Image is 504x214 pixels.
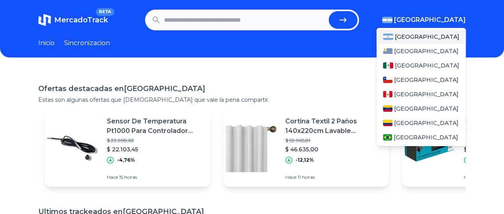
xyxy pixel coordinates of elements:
img: Chile [383,77,392,83]
span: [GEOGRAPHIC_DATA] [395,33,459,41]
img: Featured image [223,121,279,176]
img: Mexico [383,62,393,69]
a: Brasil[GEOGRAPHIC_DATA] [377,130,466,145]
p: $ 53.065,81 [285,137,382,144]
span: [GEOGRAPHIC_DATA] [394,119,459,127]
p: Hace 15 horas [107,174,204,180]
span: [GEOGRAPHIC_DATA] [394,90,459,98]
a: Featured imageSensor De Temperatura Pt1000 Para Controlador (repuesto)$ 23.208,63$ 22.103,45-4,76... [45,110,210,187]
a: Featured imageCortina Textil 2 Paños 140x220cm Lavable [PERSON_NAME] [PERSON_NAME]$ 53.065,81$ 46... [223,110,389,187]
img: Argentina [383,34,393,40]
a: Peru[GEOGRAPHIC_DATA] [377,87,466,101]
span: [GEOGRAPHIC_DATA] [394,105,459,113]
a: Uruguay[GEOGRAPHIC_DATA] [377,44,466,58]
h1: Ofertas destacadas en [GEOGRAPHIC_DATA] [38,83,466,94]
span: [GEOGRAPHIC_DATA] [394,76,459,84]
a: Inicio [38,38,55,48]
a: Colombia[GEOGRAPHIC_DATA] [377,116,466,130]
a: Argentina[GEOGRAPHIC_DATA] [377,30,466,44]
p: $ 46.635,00 [285,145,382,153]
img: Peru [383,91,392,97]
img: Featured image [45,121,100,176]
p: -4,76% [117,157,135,163]
a: Chile[GEOGRAPHIC_DATA] [377,73,466,87]
span: [GEOGRAPHIC_DATA] [394,133,458,141]
button: [GEOGRAPHIC_DATA] [382,15,466,25]
p: $ 22.103,45 [107,145,204,153]
span: [GEOGRAPHIC_DATA] [395,61,459,69]
p: Sensor De Temperatura Pt1000 Para Controlador (repuesto) [107,117,204,136]
p: Cortina Textil 2 Paños 140x220cm Lavable [PERSON_NAME] [PERSON_NAME] [285,117,382,136]
p: -12,12% [296,157,314,163]
span: [GEOGRAPHIC_DATA] [394,47,459,55]
span: [GEOGRAPHIC_DATA] [394,15,466,25]
span: MercadoTrack [54,16,108,24]
img: Colombia [383,120,392,126]
a: Sincronizacion [64,38,110,48]
p: Estas son algunas ofertas que [DEMOGRAPHIC_DATA] que vale la pena compartir. [38,96,466,104]
img: Venezuela [383,105,392,112]
img: Argentina [382,17,392,23]
a: Venezuela[GEOGRAPHIC_DATA] [377,101,466,116]
p: Hace 11 horas [285,174,382,180]
img: MercadoTrack [38,14,51,26]
img: Uruguay [383,48,392,54]
span: BETA [96,8,114,16]
img: Brasil [383,134,392,141]
p: $ 23.208,63 [107,137,204,144]
a: MercadoTrackBETA [38,14,108,26]
a: Mexico[GEOGRAPHIC_DATA] [377,58,466,73]
img: Featured image [402,121,457,176]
